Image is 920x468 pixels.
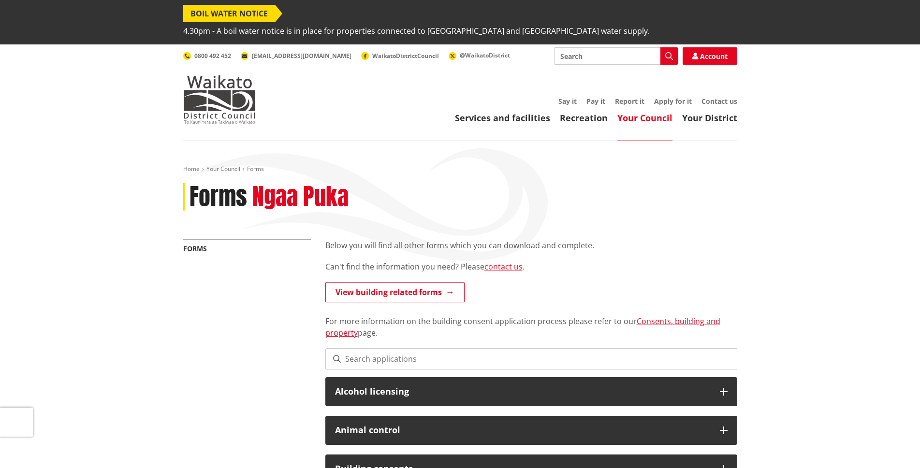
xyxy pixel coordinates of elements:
[586,97,605,106] a: Pay it
[372,52,439,60] span: WaikatoDistrictCouncil
[190,183,247,211] h1: Forms
[252,52,351,60] span: [EMAIL_ADDRESS][DOMAIN_NAME]
[449,51,510,59] a: @WaikatoDistrict
[325,240,737,251] p: Below you will find all other forms which you can download and complete.
[194,52,231,60] span: 0800 492 452
[252,183,349,211] h2: Ngaa Puka
[241,52,351,60] a: [EMAIL_ADDRESS][DOMAIN_NAME]
[701,97,737,106] a: Contact us
[683,47,737,65] a: Account
[183,165,737,173] nav: breadcrumb
[617,112,672,124] a: Your Council
[183,22,650,40] span: 4.30pm - A boil water notice is in place for properties connected to [GEOGRAPHIC_DATA] and [GEOGR...
[554,47,678,65] input: Search input
[682,112,737,124] a: Your District
[335,387,710,397] h3: Alcohol licensing
[361,52,439,60] a: WaikatoDistrictCouncil
[460,51,510,59] span: @WaikatoDistrict
[484,261,523,272] a: contact us
[615,97,644,106] a: Report it
[654,97,692,106] a: Apply for it
[560,112,608,124] a: Recreation
[335,425,710,435] h3: Animal control
[325,316,720,338] a: Consents, building and property
[183,5,275,22] span: BOIL WATER NOTICE
[183,244,207,253] a: Forms
[558,97,577,106] a: Say it
[325,261,737,272] p: Can't find the information you need? Please .
[183,75,256,124] img: Waikato District Council - Te Kaunihera aa Takiwaa o Waikato
[183,52,231,60] a: 0800 492 452
[325,304,737,339] p: For more information on the building consent application process please refer to our page.
[325,282,465,302] a: View building related forms
[247,165,264,173] span: Forms
[325,348,737,369] input: Search applications
[183,165,200,173] a: Home
[455,112,550,124] a: Services and facilities
[206,165,240,173] a: Your Council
